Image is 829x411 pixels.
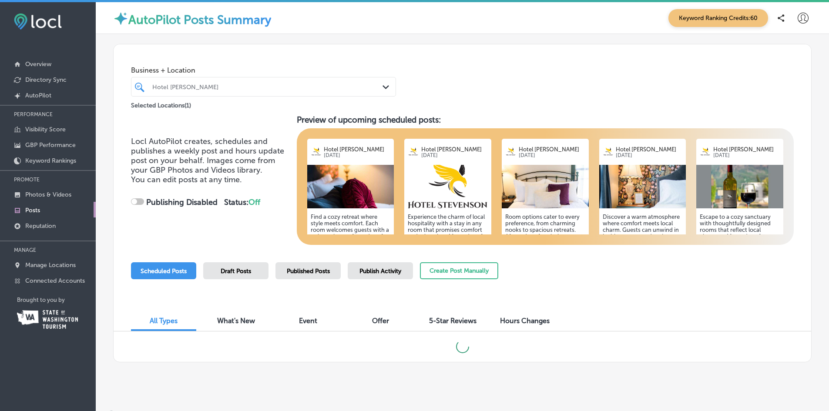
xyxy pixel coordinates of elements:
[287,267,330,275] span: Published Posts
[696,165,783,208] img: a909a993-c450-490b-8eb0-256a8159a6eeHSWineBottleLandscape.jpg
[150,317,178,325] span: All Types
[25,76,67,84] p: Directory Sync
[141,267,187,275] span: Scheduled Posts
[502,165,589,208] img: 3cc6f1f0-fdb2-4870-930e-64b691c85b5cHotelStevensonAugsut2025-1076-2.jpg
[420,262,498,279] button: Create Post Manually
[599,165,686,208] img: 1747938422fa59f9d3-85d0-4609-89c4-c99ffb1abcd2_2023-01-17.jpg
[616,153,682,158] p: [DATE]
[224,197,260,207] strong: Status:
[311,214,391,292] h5: Find a cozy retreat where style meets comfort. Each room welcomes guests with a unique charm afte...
[221,267,251,275] span: Draft Posts
[429,317,477,325] span: 5-Star Reviews
[519,153,585,158] p: [DATE]
[408,214,488,311] h5: Experience the charm of local hospitality with a stay in any room that promises comfort and relax...
[404,165,491,208] img: 174793845072f53a19-6a9e-4745-b2b4-592f060f407c_2022-03-24.png
[299,317,317,325] span: Event
[25,222,56,230] p: Reputation
[217,317,255,325] span: What's New
[152,83,383,90] div: Hotel [PERSON_NAME]
[25,141,76,149] p: GBP Performance
[25,60,51,68] p: Overview
[248,197,260,207] span: Off
[700,147,711,157] img: logo
[17,297,96,303] p: Brought to you by
[421,153,488,158] p: [DATE]
[505,147,516,157] img: logo
[25,207,40,214] p: Posts
[603,147,614,157] img: logo
[25,261,76,269] p: Manage Locations
[324,153,390,158] p: [DATE]
[500,317,550,325] span: Hours Changes
[359,267,401,275] span: Publish Activity
[324,146,390,153] p: Hotel [PERSON_NAME]
[25,191,71,198] p: Photos & Videos
[713,146,780,153] p: Hotel [PERSON_NAME]
[421,146,488,153] p: Hotel [PERSON_NAME]
[128,13,271,27] label: AutoPilot Posts Summary
[146,197,218,207] strong: Publishing Disabled
[616,146,682,153] p: Hotel [PERSON_NAME]
[408,147,419,157] img: logo
[131,98,191,109] p: Selected Locations ( 1 )
[25,277,85,284] p: Connected Accounts
[713,153,780,158] p: [DATE]
[17,310,78,329] img: Washington Tourism
[113,11,128,26] img: autopilot-icon
[14,13,62,30] img: fda3e92497d09a02dc62c9cd864e3231.png
[25,126,66,133] p: Visibility Score
[700,214,780,298] h5: Escape to a cozy sanctuary with thoughtfully designed rooms that reflect local elegance. After a ...
[307,165,394,208] img: 1747938435bb4ef7cb-97bf-4297-8532-274239ffdd13_283647943_382427240606618_7555760005718574685_n.jpg
[131,175,242,184] span: You can edit posts at any time.
[519,146,585,153] p: Hotel [PERSON_NAME]
[603,214,683,311] h5: Discover a warm atmosphere where comfort meets local charm. Guests can unwind in inviting rooms a...
[505,214,585,311] h5: Room options cater to every preference, from charming nooks to spacious retreats. After a day of ...
[25,157,76,164] p: Keyword Rankings
[131,137,284,175] span: Locl AutoPilot creates, schedules and publishes a weekly post and hours update post on your behal...
[25,92,51,99] p: AutoPilot
[297,115,794,125] h3: Preview of upcoming scheduled posts:
[311,147,322,157] img: logo
[131,66,396,74] span: Business + Location
[372,317,389,325] span: Offer
[668,9,768,27] span: Keyword Ranking Credits: 60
